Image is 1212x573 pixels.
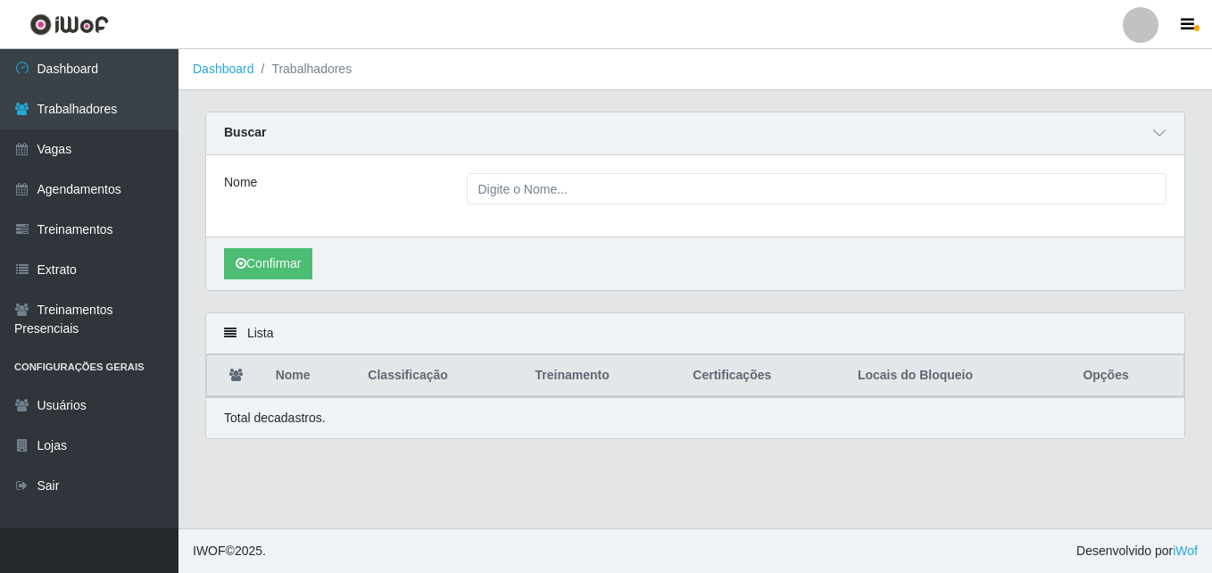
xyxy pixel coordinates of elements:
[524,355,682,397] th: Treinamento
[1072,355,1183,397] th: Opções
[178,49,1212,90] nav: breadcrumb
[206,313,1184,354] div: Lista
[265,355,358,397] th: Nome
[193,62,254,76] a: Dashboard
[224,409,326,428] p: Total de cadastros.
[1076,542,1198,561] span: Desenvolvido por
[193,544,226,558] span: IWOF
[224,248,312,279] button: Confirmar
[847,355,1072,397] th: Locais do Bloqueio
[357,355,524,397] th: Classificação
[1173,544,1198,558] a: iWof
[29,13,109,36] img: CoreUI Logo
[193,542,266,561] span: © 2025 .
[467,173,1167,204] input: Digite o Nome...
[224,125,266,139] strong: Buscar
[254,60,353,79] li: Trabalhadores
[682,355,847,397] th: Certificações
[224,173,257,192] label: Nome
